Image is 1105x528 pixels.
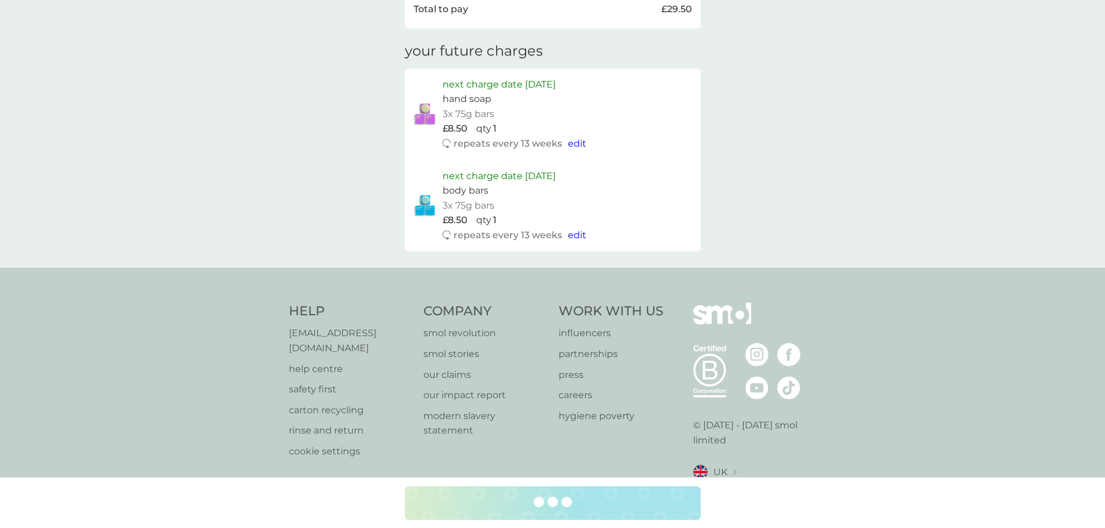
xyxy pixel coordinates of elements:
[777,343,800,366] img: visit the smol Facebook page
[568,138,586,149] span: edit
[568,136,586,151] button: edit
[733,469,737,476] img: select a new location
[559,409,664,424] a: hygiene poverty
[559,367,664,383] a: press
[443,121,468,136] p: £8.50
[289,382,412,397] a: safety first
[443,107,494,122] p: 3x 75g bars
[476,213,491,228] p: qty
[454,228,562,243] p: repeats every 13 weeks
[443,213,468,228] p: £8.50
[423,303,547,321] h4: Company
[559,303,664,321] h4: Work With Us
[568,230,586,241] span: edit
[289,362,412,377] a: help centre
[443,77,556,92] p: next charge date [DATE]
[559,347,664,362] a: partnerships
[693,465,708,479] img: UK flag
[423,326,547,341] a: smol revolution
[289,423,412,438] a: rinse and return
[414,2,468,17] p: Total to pay
[443,169,556,184] p: next charge date [DATE]
[289,403,412,418] a: carton recycling
[559,388,664,403] a: careers
[493,121,497,136] p: 1
[423,367,547,383] a: our claims
[443,183,488,198] p: body bars
[568,228,586,243] button: edit
[423,409,547,438] a: modern slavery statement
[423,388,547,403] a: our impact report
[289,326,412,355] a: [EMAIL_ADDRESS][DOMAIN_NAME]
[693,303,751,342] img: smol
[713,465,727,480] span: UK
[405,43,543,60] h3: your future charges
[476,121,491,136] p: qty
[493,213,497,228] p: 1
[443,198,494,213] p: 3x 75g bars
[745,343,769,366] img: visit the smol Instagram page
[443,92,491,107] p: hand soap
[745,376,769,399] img: visit the smol Youtube page
[777,376,800,399] img: visit the smol Tiktok page
[423,347,547,362] a: smol stories
[693,418,817,447] p: © [DATE] - [DATE] smol limited
[661,2,692,17] p: £29.50
[289,303,412,321] h4: Help
[289,444,412,459] a: cookie settings
[559,326,664,341] a: influencers
[454,136,562,151] p: repeats every 13 weeks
